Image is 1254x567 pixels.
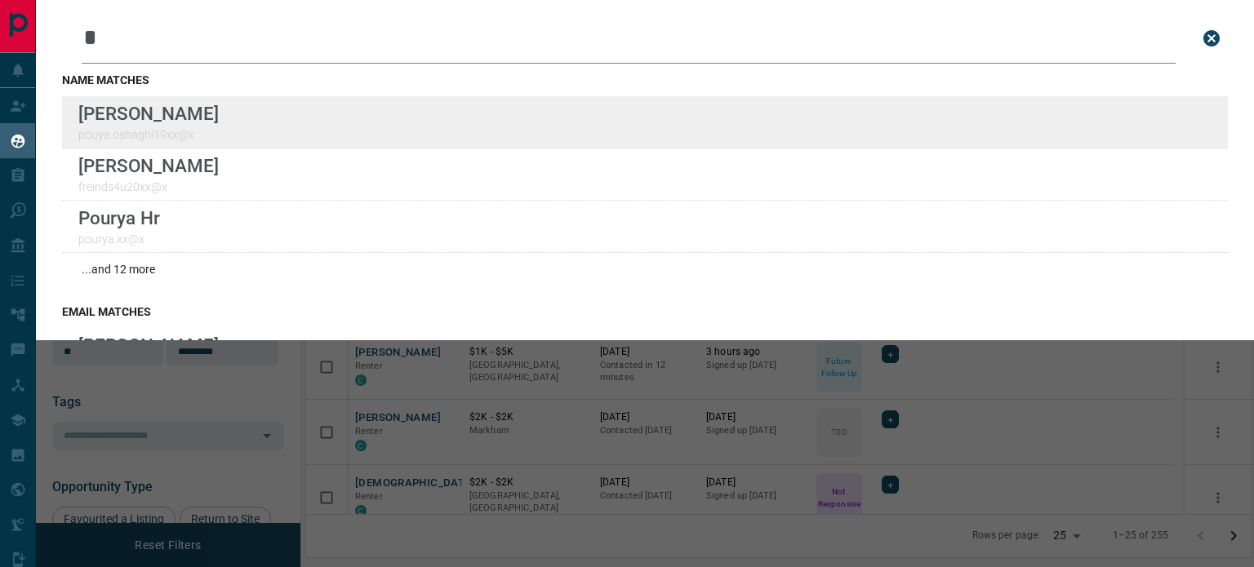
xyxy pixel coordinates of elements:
[78,103,219,124] p: [PERSON_NAME]
[78,155,219,176] p: [PERSON_NAME]
[62,253,1228,286] div: ...and 12 more
[78,207,160,228] p: Pourya Hr
[62,305,1228,318] h3: email matches
[78,180,219,193] p: freinds4u20xx@x
[78,334,219,356] p: [PERSON_NAME]
[78,233,160,246] p: pourya.xx@x
[62,73,1228,86] h3: name matches
[78,128,219,141] p: pouya.oshaghi19xx@x
[1195,22,1228,55] button: close search bar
